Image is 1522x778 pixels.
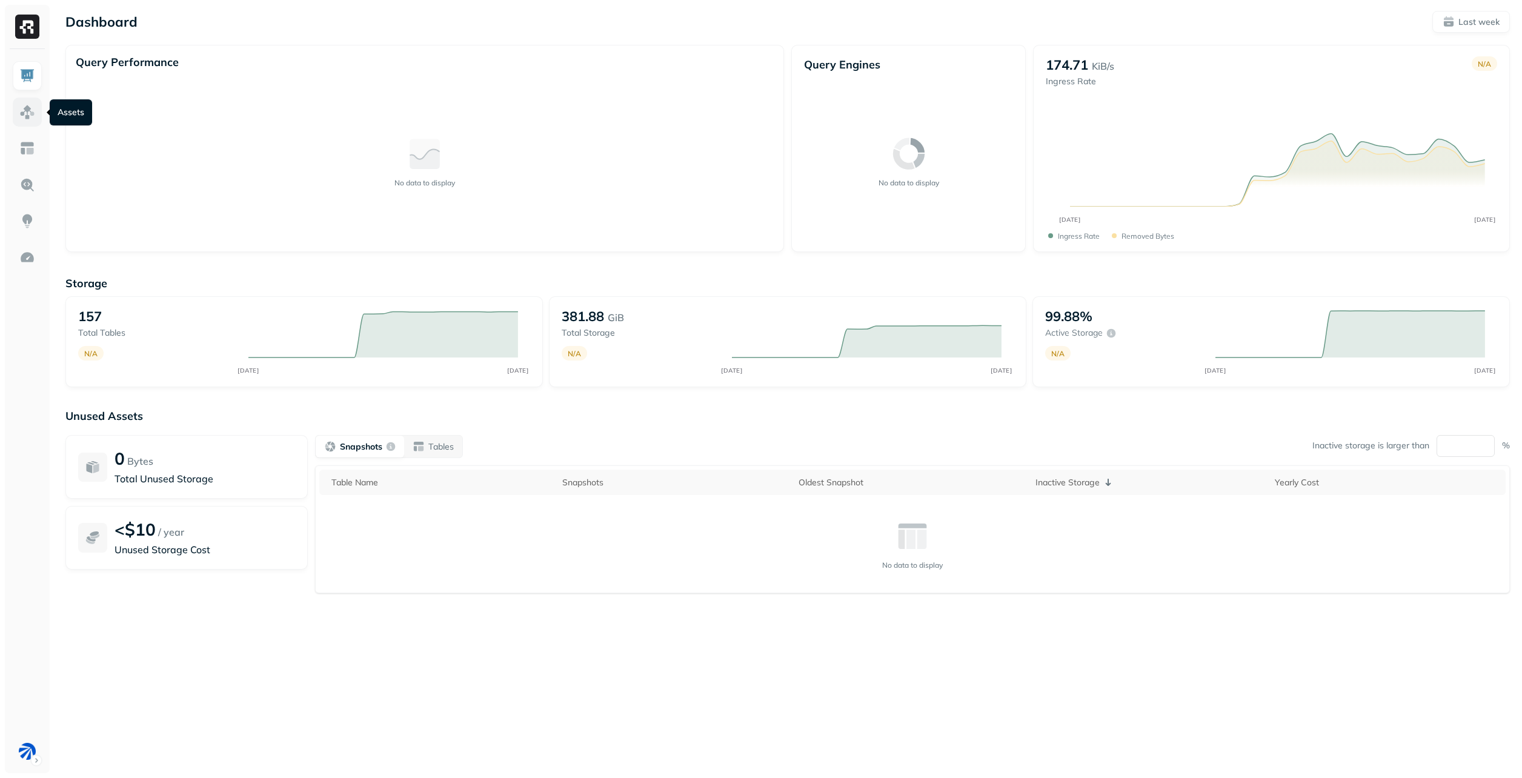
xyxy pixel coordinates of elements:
tspan: [DATE] [991,367,1012,374]
p: Unused Assets [65,409,1510,423]
p: 174.71 [1046,56,1088,73]
p: N/A [568,349,581,358]
p: Unused Storage Cost [115,542,295,557]
p: <$10 [115,519,156,540]
tspan: [DATE] [722,367,743,374]
p: Ingress Rate [1046,76,1114,87]
p: Active storage [1045,327,1103,339]
img: Optimization [19,250,35,265]
p: Total storage [562,327,720,339]
tspan: [DATE] [1060,216,1081,223]
p: Total Unused Storage [115,471,295,486]
tspan: [DATE] [1475,367,1496,374]
img: Dashboard [19,68,35,84]
p: Snapshots [340,441,382,453]
p: 99.88% [1045,308,1092,325]
p: % [1502,440,1510,451]
tspan: [DATE] [1205,367,1226,374]
div: Table Name [331,477,550,488]
p: KiB/s [1092,59,1114,73]
p: 381.88 [562,308,604,325]
p: Total tables [78,327,236,339]
p: Ingress Rate [1058,231,1100,241]
div: Yearly Cost [1275,477,1500,488]
p: Inactive storage is larger than [1312,440,1429,451]
img: Asset Explorer [19,141,35,156]
p: Query Engines [804,58,1013,71]
p: N/A [1051,349,1065,358]
img: Assets [19,104,35,120]
p: / year [158,525,184,539]
div: Oldest Snapshot [799,477,1023,488]
img: BAM Staging [19,743,36,760]
div: Snapshots [562,477,787,488]
p: GiB [608,310,624,325]
p: 0 [115,448,125,469]
p: Last week [1458,16,1500,28]
p: N/A [84,349,98,358]
p: Storage [65,276,1510,290]
p: N/A [1478,59,1491,68]
p: No data to display [879,178,939,187]
tspan: [DATE] [238,367,259,374]
p: 157 [78,308,102,325]
p: Bytes [127,454,153,468]
p: Removed bytes [1122,231,1174,241]
p: Inactive Storage [1035,477,1100,488]
tspan: [DATE] [1475,216,1496,223]
img: Query Explorer [19,177,35,193]
tspan: [DATE] [508,367,529,374]
p: Tables [428,441,454,453]
img: Insights [19,213,35,229]
p: Query Performance [76,55,179,69]
img: Ryft [15,15,39,39]
p: Dashboard [65,13,138,30]
div: Assets [50,99,92,125]
button: Last week [1432,11,1510,33]
p: No data to display [882,560,943,570]
p: No data to display [394,178,455,187]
